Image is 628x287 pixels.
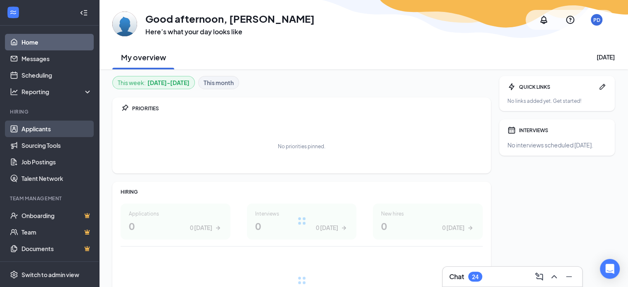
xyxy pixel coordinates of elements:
div: Reporting [21,88,92,96]
div: Hiring [10,108,90,115]
div: No priorities pinned. [278,143,325,150]
a: Messages [21,50,92,67]
button: ChevronUp [547,270,561,283]
button: ComposeMessage [533,270,546,283]
a: OnboardingCrown [21,207,92,224]
a: TeamCrown [21,224,92,240]
div: 24 [472,273,479,280]
div: No links added yet. Get started! [507,97,607,104]
svg: ComposeMessage [534,272,544,282]
a: Sourcing Tools [21,137,92,154]
div: INTERVIEWS [519,127,607,134]
b: [DATE] - [DATE] [147,78,190,87]
img: Pat Despars [112,12,137,36]
svg: Pin [121,104,129,112]
a: Job Postings [21,154,92,170]
svg: Minimize [564,272,574,282]
div: This week : [118,78,190,87]
div: QUICK LINKS [519,83,595,90]
div: [DATE] [597,53,615,61]
a: Applicants [21,121,92,137]
a: Home [21,34,92,50]
svg: QuestionInfo [565,15,575,25]
div: PD [593,17,600,24]
button: Minimize [562,270,576,283]
svg: Notifications [539,15,549,25]
h2: My overview [121,52,166,62]
svg: ChevronUp [549,272,559,282]
a: Talent Network [21,170,92,187]
svg: Bolt [507,83,516,91]
h3: Here’s what your day looks like [145,27,315,36]
svg: WorkstreamLogo [9,8,17,17]
div: No interviews scheduled [DATE]. [507,141,607,149]
div: Team Management [10,195,90,202]
div: HIRING [121,188,483,195]
svg: Analysis [10,88,18,96]
a: Scheduling [21,67,92,83]
svg: Pen [598,83,607,91]
svg: Calendar [507,126,516,134]
a: DocumentsCrown [21,240,92,257]
div: Switch to admin view [21,270,79,279]
h3: Chat [449,272,464,281]
div: Open Intercom Messenger [600,259,620,279]
a: SurveysCrown [21,257,92,273]
b: This month [204,78,234,87]
svg: Collapse [80,9,88,17]
h1: Good afternoon, [PERSON_NAME] [145,12,315,26]
div: PRIORITIES [132,105,483,112]
svg: Settings [10,270,18,279]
